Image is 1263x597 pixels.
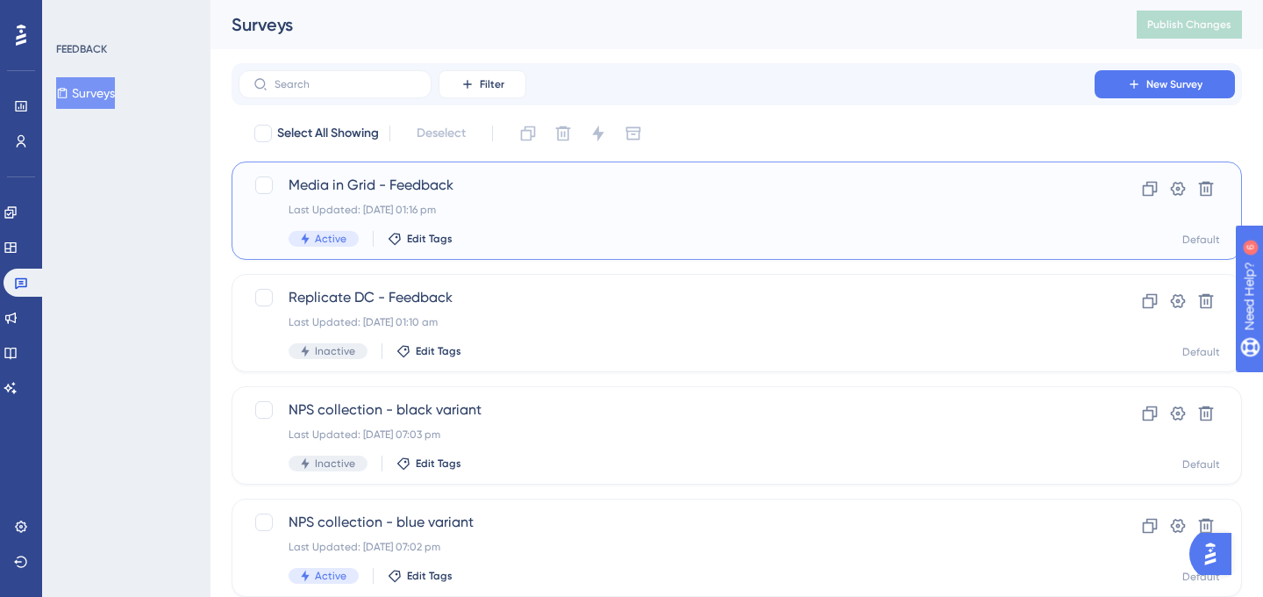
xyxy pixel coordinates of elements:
[289,203,1045,217] div: Last Updated: [DATE] 01:16 pm
[289,315,1045,329] div: Last Updated: [DATE] 01:10 am
[401,118,482,149] button: Deselect
[407,232,453,246] span: Edit Tags
[1182,233,1220,247] div: Default
[416,344,461,358] span: Edit Tags
[1137,11,1242,39] button: Publish Changes
[56,42,107,56] div: FEEDBACK
[1147,18,1231,32] span: Publish Changes
[1182,457,1220,471] div: Default
[388,232,453,246] button: Edit Tags
[439,70,526,98] button: Filter
[315,569,346,583] span: Active
[1146,77,1202,91] span: New Survey
[277,123,379,144] span: Select All Showing
[232,12,1093,37] div: Surveys
[480,77,504,91] span: Filter
[396,344,461,358] button: Edit Tags
[289,428,1045,442] div: Last Updated: [DATE] 07:03 pm
[289,399,1045,421] span: NPS collection - black variant
[289,175,1045,196] span: Media in Grid - Feedback
[315,344,355,358] span: Inactive
[289,540,1045,554] div: Last Updated: [DATE] 07:02 pm
[417,123,466,144] span: Deselect
[416,457,461,471] span: Edit Tags
[1095,70,1235,98] button: New Survey
[315,457,355,471] span: Inactive
[289,287,1045,308] span: Replicate DC - Feedback
[1182,345,1220,359] div: Default
[407,569,453,583] span: Edit Tags
[289,512,1045,533] span: NPS collection - blue variant
[315,232,346,246] span: Active
[41,4,110,25] span: Need Help?
[1182,570,1220,584] div: Default
[1189,528,1242,580] iframe: UserGuiding AI Assistant Launcher
[396,457,461,471] button: Edit Tags
[122,9,127,23] div: 6
[275,78,417,90] input: Search
[56,77,115,109] button: Surveys
[388,569,453,583] button: Edit Tags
